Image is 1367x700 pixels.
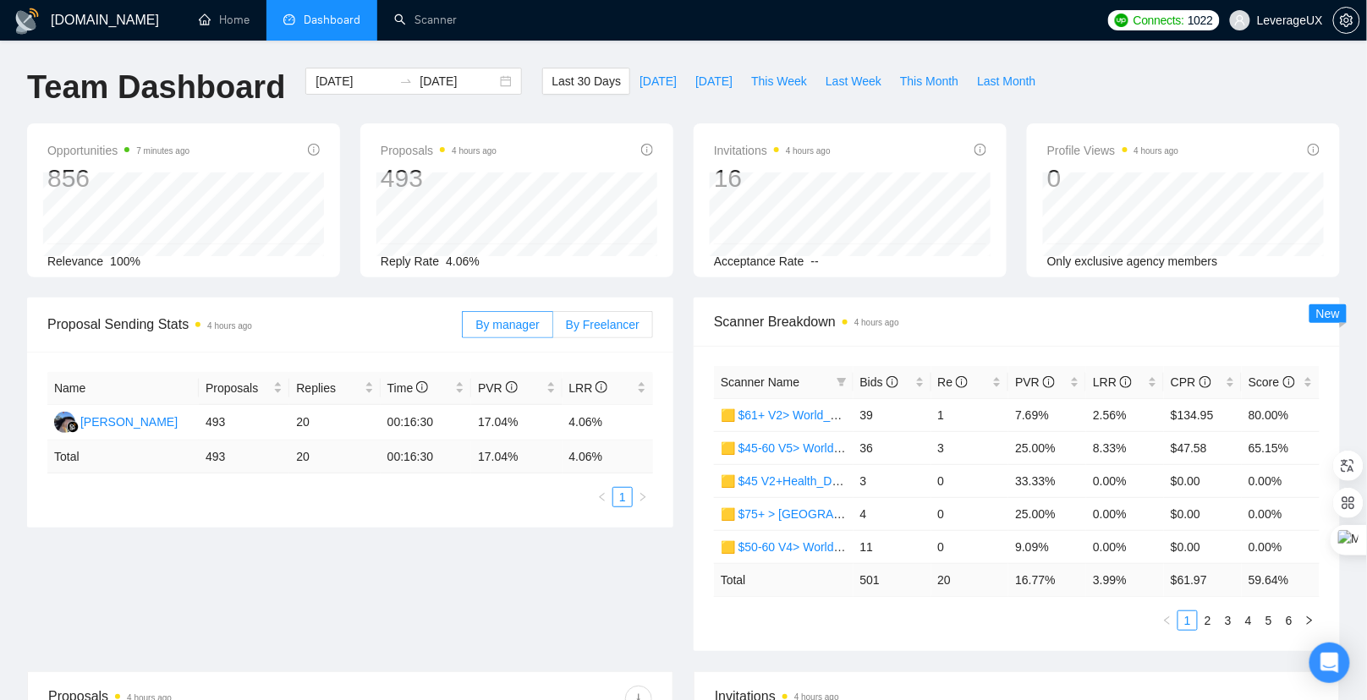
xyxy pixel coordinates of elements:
span: info-circle [1120,376,1132,388]
a: 🟨 $61+ V2> World_Design+Dev_Antony-Full-Stack_General [721,408,1044,422]
a: 🟨 $45 V2+Health_Des+Dev_Antony [721,474,916,488]
div: 0 [1047,162,1179,194]
span: Bids [860,375,898,389]
td: $0.00 [1164,530,1242,563]
time: 4 hours ago [452,146,497,156]
span: Proposals [381,140,497,161]
span: -- [811,254,819,268]
span: info-circle [974,144,986,156]
span: PVR [478,381,518,395]
span: By Freelancer [566,318,640,331]
th: Name [47,372,199,405]
li: Previous Page [592,487,612,507]
span: This Week [751,72,807,90]
span: right [638,492,648,502]
span: left [1162,615,1172,626]
span: swap-right [399,74,413,88]
img: logo [14,8,41,35]
td: 11 [854,530,931,563]
li: 3 [1218,610,1238,631]
td: 2.56% [1086,398,1164,431]
td: 3 [854,464,931,497]
span: Scanner Name [721,375,799,389]
td: 0.00% [1242,530,1320,563]
time: 4 hours ago [207,321,252,331]
span: CPR [1171,375,1211,389]
li: 4 [1238,610,1259,631]
a: 🟨 $50-60 V4> World_Design Only_Roman-Web Design_General [721,540,1067,554]
th: Replies [289,372,380,405]
img: upwork-logo.png [1115,14,1128,27]
span: info-circle [887,376,898,388]
a: 5 [1260,611,1278,630]
td: 20 [289,440,380,473]
td: $47.58 [1164,431,1242,464]
td: 4.06% [563,405,653,440]
td: 0.00% [1242,497,1320,530]
span: Time [387,381,428,395]
td: 39 [854,398,931,431]
td: 59.64 % [1242,563,1320,596]
span: [DATE] [640,72,677,90]
h1: Team Dashboard [27,68,285,107]
td: 36 [854,431,931,464]
span: Opportunities [47,140,189,161]
td: $0.00 [1164,464,1242,497]
span: info-circle [956,376,968,388]
td: 1 [931,398,1009,431]
span: filter [833,369,850,395]
span: 1022 [1188,11,1213,30]
span: Last 30 Days [552,72,621,90]
span: Acceptance Rate [714,254,804,268]
td: $0.00 [1164,497,1242,530]
a: 🟨 $75+ > [GEOGRAPHIC_DATA]+[GEOGRAPHIC_DATA] Only_Tony-UX/UI_General [721,507,1176,521]
button: right [633,487,653,507]
td: 8.33% [1086,431,1164,464]
span: Scanner Breakdown [714,311,1320,332]
td: 65.15% [1242,431,1320,464]
td: 0.00% [1086,530,1164,563]
span: left [597,492,607,502]
span: Profile Views [1047,140,1179,161]
button: This Week [742,68,816,95]
td: 17.04% [471,405,562,440]
td: 3 [931,431,1009,464]
td: 16.77 % [1008,563,1086,596]
span: Replies [296,379,360,397]
td: 0.00% [1242,464,1320,497]
span: filter [837,377,847,387]
a: AA[PERSON_NAME] [54,414,178,428]
li: 1 [1178,610,1198,631]
td: 00:16:30 [381,405,471,440]
span: LRR [569,381,608,395]
span: Last Month [977,72,1035,90]
div: 493 [381,162,497,194]
span: setting [1334,14,1359,27]
span: Invitations [714,140,831,161]
span: LRR [1093,375,1132,389]
span: info-circle [641,144,653,156]
td: $134.95 [1164,398,1242,431]
span: info-circle [596,381,607,393]
span: info-circle [1283,376,1295,388]
span: Score [1249,375,1294,389]
td: Total [714,563,854,596]
input: Start date [316,72,393,90]
td: 501 [854,563,931,596]
td: 3.99 % [1086,563,1164,596]
img: gigradar-bm.png [67,421,79,433]
button: [DATE] [686,68,742,95]
time: 7 minutes ago [136,146,189,156]
a: 🟨 $45-60 V5> World_Design+Dev_Antony-Front-End_General [721,441,1054,455]
button: Last Week [816,68,891,95]
span: info-circle [308,144,320,156]
li: 2 [1198,610,1218,631]
input: End date [420,72,497,90]
span: to [399,74,413,88]
a: 3 [1219,611,1238,630]
div: 856 [47,162,189,194]
span: [DATE] [695,72,733,90]
span: This Month [900,72,958,90]
td: 0.00% [1086,464,1164,497]
time: 4 hours ago [1134,146,1179,156]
